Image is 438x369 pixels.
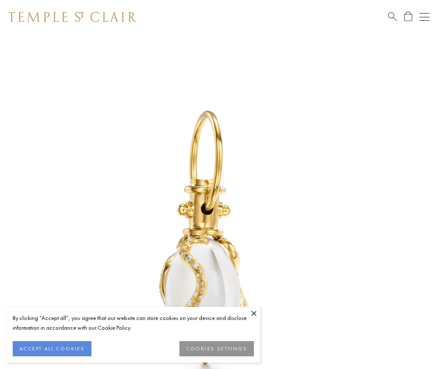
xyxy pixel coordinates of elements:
[419,12,430,22] button: Open navigation
[13,341,91,356] button: ACCEPT ALL COOKIES
[404,11,412,22] a: Open Shopping Bag
[8,12,136,22] img: Temple St. Clair
[13,313,254,333] div: By clicking “Accept all”, you agree that our website can store cookies on your device and disclos...
[179,341,254,356] button: COOKIES SETTINGS
[388,11,397,22] a: Search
